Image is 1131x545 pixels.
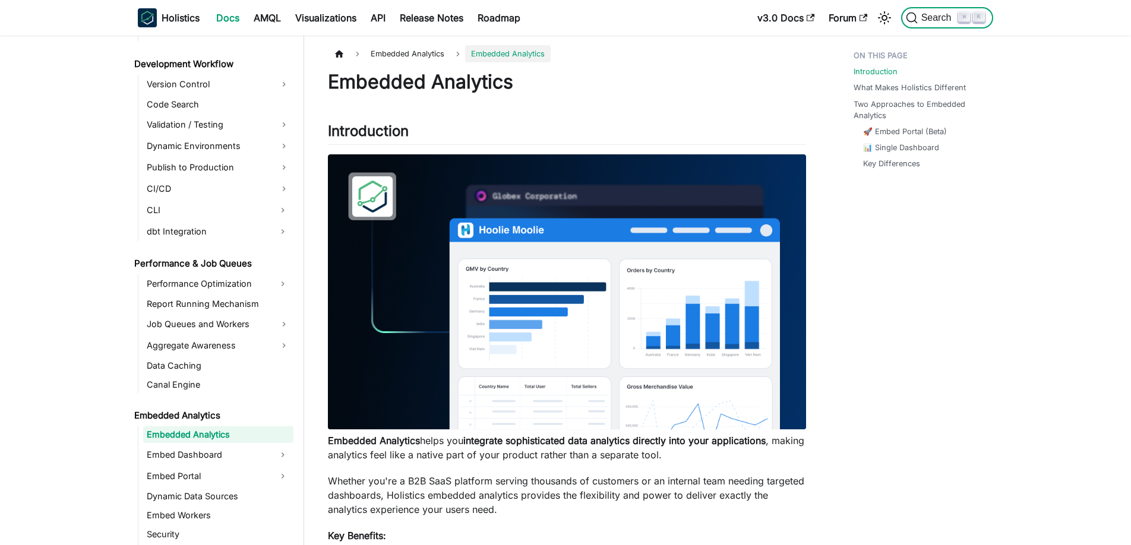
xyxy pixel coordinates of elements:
a: Forum [822,8,874,27]
a: API [364,8,393,27]
a: Embed Portal [143,467,272,486]
h1: Embedded Analytics [328,70,806,94]
strong: Key Benefits: [328,530,386,541]
button: Expand sidebar category 'Embed Portal' [272,467,293,486]
a: dbt Integration [143,222,272,241]
p: Whether you're a B2B SaaS platform serving thousands of customers or an internal team needing tar... [328,474,806,517]
a: Visualizations [288,8,364,27]
a: Security [143,526,293,543]
button: Expand sidebar category 'dbt Integration' [272,222,293,241]
a: HolisticsHolistics [138,8,200,27]
button: Search (Command+K) [901,7,993,28]
a: CLI [143,201,272,220]
a: Publish to Production [143,158,293,177]
a: Roadmap [470,8,527,27]
strong: integrate sophisticated data analytics directly into your applications [463,435,766,446]
a: Code Search [143,96,293,113]
a: Version Control [143,75,293,94]
a: Embedded Analytics [143,426,293,443]
a: 🚀 Embed Portal (Beta) [863,126,947,137]
img: Embedded Dashboard [328,154,806,430]
button: Expand sidebar category 'Performance Optimization' [272,274,293,293]
nav: Breadcrumbs [328,45,806,62]
a: Validation / Testing [143,115,293,134]
h2: Introduction [328,122,806,145]
button: Switch between dark and light mode (currently light mode) [875,8,894,27]
a: Release Notes [393,8,470,27]
a: What Makes Holistics Different [854,82,966,93]
p: helps you , making analytics feel like a native part of your product rather than a separate tool. [328,433,806,462]
strong: Embedded Analytics [328,435,420,446]
a: Embed Workers [143,507,293,524]
a: AMQL [247,8,288,27]
a: Embedded Analytics [131,407,293,424]
span: Search [918,12,959,23]
a: Data Caching [143,357,293,374]
a: Performance & Job Queues [131,255,293,272]
a: Dynamic Environments [143,137,293,156]
button: Expand sidebar category 'Embed Dashboard' [272,445,293,464]
a: Development Workflow [131,56,293,72]
a: Key Differences [863,158,920,169]
a: Embed Dashboard [143,445,272,464]
a: Performance Optimization [143,274,272,293]
kbd: K [973,12,985,23]
a: Job Queues and Workers [143,315,293,334]
a: Report Running Mechanism [143,296,293,312]
a: Docs [209,8,247,27]
b: Holistics [162,11,200,25]
img: Holistics [138,8,157,27]
a: Home page [328,45,350,62]
span: Embedded Analytics [465,45,551,62]
nav: Docs sidebar [126,36,304,545]
a: 📊 Single Dashboard [863,142,939,153]
a: v3.0 Docs [750,8,822,27]
a: Two Approaches to Embedded Analytics [854,99,986,121]
kbd: ⌘ [958,12,970,23]
a: Aggregate Awareness [143,336,293,355]
a: Introduction [854,66,898,77]
button: Expand sidebar category 'CLI' [272,201,293,220]
a: CI/CD [143,179,293,198]
a: Dynamic Data Sources [143,488,293,505]
span: Embedded Analytics [365,45,450,62]
a: Canal Engine [143,376,293,393]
